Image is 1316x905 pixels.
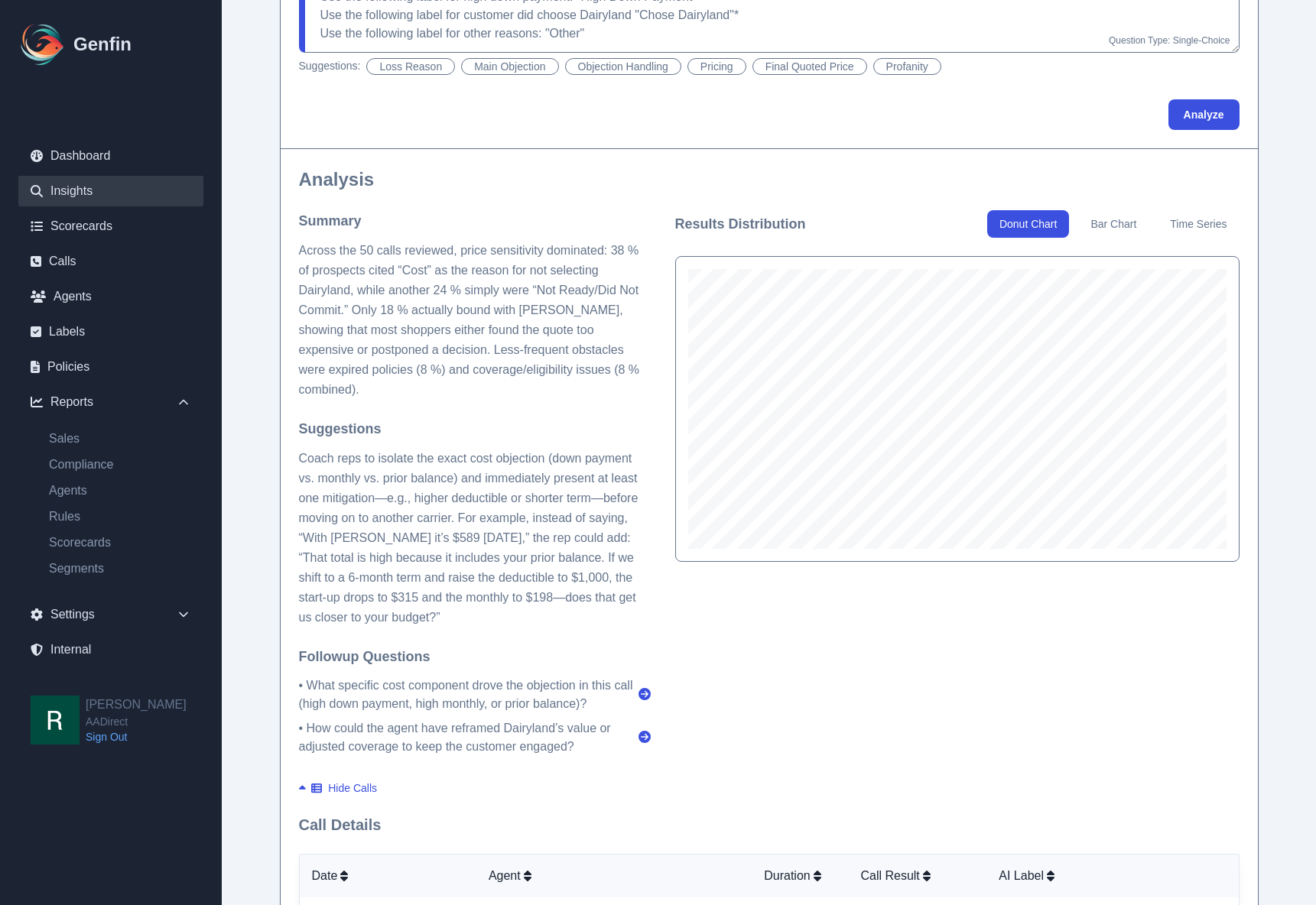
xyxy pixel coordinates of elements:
[18,634,203,665] a: Internal
[86,729,187,744] a: Sign Out
[299,646,651,667] h4: Followup Questions
[37,430,203,448] a: Sales
[299,241,651,400] p: Across the 50 calls reviewed, price sensitivity dominated: 38 % of prospects cited “Cost” as the ...
[299,719,639,756] span: • How could the agent have reframed Dairyland’s value or adjusted coverage to keep the customer e...
[18,211,203,242] a: Scorecards
[73,32,132,57] h1: Genfin
[987,210,1069,238] button: Donut Chart
[299,167,1240,192] h2: Analysis
[18,599,203,630] div: Settings
[299,814,1240,835] h3: Call Details
[873,58,941,75] button: Profanity
[675,213,806,235] h3: Results Distribution
[1078,210,1149,238] button: Bar Chart
[18,281,203,312] a: Agents
[18,352,203,382] a: Policies
[366,58,455,75] button: Loss Reason
[461,58,558,75] button: Main Objection
[860,867,974,885] div: Call Result
[299,780,378,796] button: Hide Calls
[312,867,464,885] div: Date
[18,141,203,171] a: Dashboard
[86,696,187,714] h2: [PERSON_NAME]
[18,316,203,347] a: Labels
[37,508,203,526] a: Rules
[18,387,203,417] div: Reports
[999,867,1188,885] div: AI Label
[86,714,187,729] span: AADirect
[299,676,639,713] span: • What specific cost component drove the objection in this call (high down payment, high monthly,...
[37,482,203,500] a: Agents
[37,560,203,578] a: Segments
[489,867,739,885] div: Agent
[764,867,836,885] div: Duration
[18,246,203,277] a: Calls
[752,58,867,75] button: Final Quoted Price
[1168,99,1240,130] button: Analyze
[18,176,203,206] a: Insights
[37,456,203,474] a: Compliance
[37,534,203,552] a: Scorecards
[1158,210,1239,238] button: Time Series
[31,696,80,744] img: Rob Kwok
[18,20,67,69] img: Logo
[299,210,651,232] h4: Summary
[299,418,651,440] h4: Suggestions
[1109,35,1230,46] span: Question Type: Single-Choice
[299,58,361,75] span: Suggestions:
[687,58,746,75] button: Pricing
[565,58,681,75] button: Objection Handling
[299,449,651,628] p: Coach reps to isolate the exact cost objection (down payment vs. monthly vs. prior balance) and i...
